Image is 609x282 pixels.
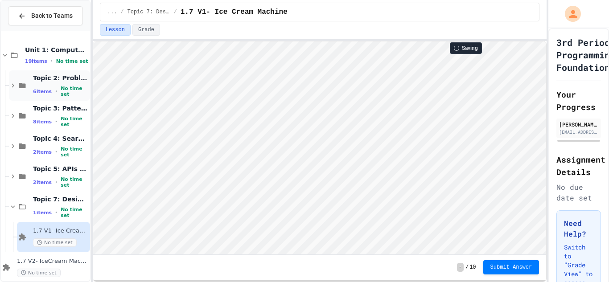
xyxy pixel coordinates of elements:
[17,269,61,277] span: No time set
[483,260,539,274] button: Submit Answer
[564,218,593,239] h3: Need Help?
[61,86,88,97] span: No time set
[8,6,83,25] button: Back to Teams
[132,24,160,36] button: Grade
[559,129,598,135] div: [EMAIL_ADDRESS][DOMAIN_NAME]
[33,210,52,216] span: 1 items
[93,41,547,254] iframe: Snap! Programming Environment
[556,153,601,178] h2: Assignment Details
[33,104,88,112] span: Topic 3: Pattern Recognition and Abstraction
[55,88,57,95] span: •
[55,118,57,125] span: •
[33,89,52,94] span: 6 items
[25,46,88,54] span: Unit 1: Computational Thinking & Problem Solving
[490,264,532,271] span: Submit Answer
[457,263,464,272] span: -
[56,58,88,64] span: No time set
[462,45,478,52] span: Saving
[55,179,57,186] span: •
[61,146,88,158] span: No time set
[465,264,469,271] span: /
[61,116,88,127] span: No time set
[181,7,288,17] span: 1.7 V1- Ice Cream Machine
[174,8,177,16] span: /
[33,238,77,247] span: No time set
[469,264,476,271] span: 10
[107,8,117,16] span: ...
[33,149,52,155] span: 2 items
[33,119,52,125] span: 8 items
[556,88,601,113] h2: Your Progress
[556,4,583,24] div: My Account
[559,120,598,128] div: [PERSON_NAME]
[120,8,123,16] span: /
[55,209,57,216] span: •
[33,74,88,82] span: Topic 2: Problem Decomposition and Logic Structures
[33,180,52,185] span: 2 items
[33,165,88,173] span: Topic 5: APIs & Libraries
[55,148,57,155] span: •
[556,182,601,203] div: No due date set
[33,135,88,143] span: Topic 4: Search/Sort Algorithims & Algorithimic Efficency
[17,257,88,265] span: 1.7 V2- IceCream Machine Project
[128,8,170,16] span: Topic 7: Designing & Simulating Solutions
[33,227,88,235] span: 1.7 V1- Ice Cream Machine
[31,11,73,20] span: Back to Teams
[51,57,53,65] span: •
[61,207,88,218] span: No time set
[25,58,47,64] span: 19 items
[33,195,88,203] span: Topic 7: Designing & Simulating Solutions
[100,24,131,36] button: Lesson
[61,176,88,188] span: No time set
